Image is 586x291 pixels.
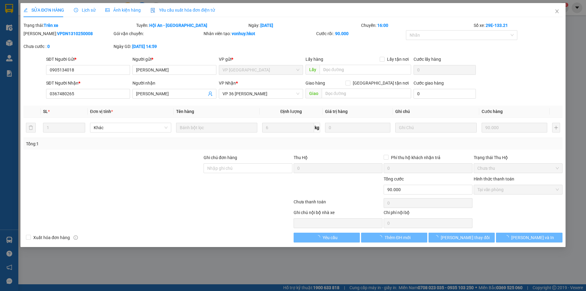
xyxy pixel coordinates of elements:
input: 0 [482,123,547,133]
span: loading [505,235,511,239]
b: 29E-133.21 [486,23,508,28]
span: Tại văn phòng [477,185,559,194]
span: kg [314,123,320,133]
b: [DATE] [261,23,273,28]
span: VP 36 Hồng Tiến [223,89,299,98]
span: info-circle [74,235,78,240]
b: 90.000 [335,31,349,36]
span: Lấy hàng [306,57,323,62]
div: Cước rồi : [316,30,405,37]
button: Yêu cầu [294,233,360,242]
div: Gói vận chuyển: [114,30,202,37]
input: VD: Bàn, Ghế [176,123,257,133]
span: Lấy [306,65,320,75]
span: [GEOGRAPHIC_DATA] tận nơi [350,80,411,86]
span: Yêu cầu xuất hóa đơn điện tử [150,8,215,13]
div: SĐT Người Nhận [46,80,130,86]
label: Ghi chú đơn hàng [204,155,237,160]
input: Ghi chú đơn hàng [204,163,292,173]
button: [PERSON_NAME] thay đổi [429,233,495,242]
span: [PERSON_NAME] thay đổi [441,234,490,241]
div: Nhân viên tạo: [204,30,315,37]
label: Cước giao hàng [414,81,444,85]
input: Cước giao hàng [414,89,476,99]
div: Người gửi [132,56,216,63]
span: Cước hàng [482,109,503,114]
div: Chưa cước : [24,43,112,50]
b: vonhuy.hkot [232,31,255,36]
span: Chưa thu [477,164,559,173]
input: Dọc đường [322,89,411,98]
span: Tên hàng [176,109,194,114]
b: 16:00 [377,23,388,28]
div: Ngày GD: [114,43,202,50]
input: 0 [325,123,391,133]
span: edit [24,8,28,12]
b: VPDN1310250008 [57,31,93,36]
input: Ghi Chú [396,123,477,133]
div: Người nhận [132,80,216,86]
span: Giao [306,89,322,98]
span: Phí thu hộ khách nhận trả [389,154,443,161]
span: clock-circle [74,8,78,12]
input: Dọc đường [320,65,411,75]
button: Close [548,3,566,20]
input: Cước lấy hàng [414,65,476,75]
th: Ghi chú [393,106,479,118]
span: VP Đà Nẵng [223,65,299,75]
div: Trạng thái: [23,22,136,29]
label: Cước lấy hàng [414,57,441,62]
div: Chuyến: [360,22,473,29]
span: loading [434,235,441,239]
span: close [555,9,559,14]
button: [PERSON_NAME] và In [496,233,562,242]
span: Lịch sử [74,8,96,13]
span: Lấy tận nơi [385,56,411,63]
span: Yêu cầu [323,234,338,241]
button: Thêm ĐH mới [361,233,427,242]
span: user-add [208,91,213,96]
span: Thêm ĐH mới [385,234,411,241]
span: Giao hàng [306,81,325,85]
span: Giá trị hàng [325,109,348,114]
b: Hội An - [GEOGRAPHIC_DATA] [149,23,207,28]
div: Chi phí nội bộ [384,209,472,218]
span: Ảnh kiện hàng [105,8,141,13]
span: VP Nhận [219,81,236,85]
div: VP gửi [219,56,303,63]
span: SỬA ĐƠN HÀNG [24,8,64,13]
div: SĐT Người Gửi [46,56,130,63]
span: picture [105,8,110,12]
span: loading [316,235,323,239]
button: delete [26,123,36,133]
div: Tuyến: [136,22,248,29]
span: Định lượng [280,109,302,114]
span: [PERSON_NAME] và In [511,234,554,241]
div: Số xe: [473,22,563,29]
span: Khác [94,123,168,132]
b: Trên xe [44,23,58,28]
span: loading [378,235,385,239]
b: [DATE] 14:59 [132,44,157,49]
div: Trạng thái Thu Hộ [474,154,562,161]
span: Xuất hóa đơn hàng [31,234,72,241]
div: Ngày: [248,22,361,29]
span: Tổng cước [384,176,404,181]
label: Hình thức thanh toán [474,176,514,181]
b: 0 [47,44,50,49]
span: SL [43,109,48,114]
button: plus [552,123,560,133]
span: Đơn vị tính [90,109,113,114]
div: [PERSON_NAME]: [24,30,112,37]
div: Ghi chú nội bộ nhà xe [294,209,382,218]
span: Thu Hộ [294,155,308,160]
div: Chưa thanh toán [293,198,383,209]
div: Tổng: 1 [26,140,226,147]
img: icon [150,8,155,13]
